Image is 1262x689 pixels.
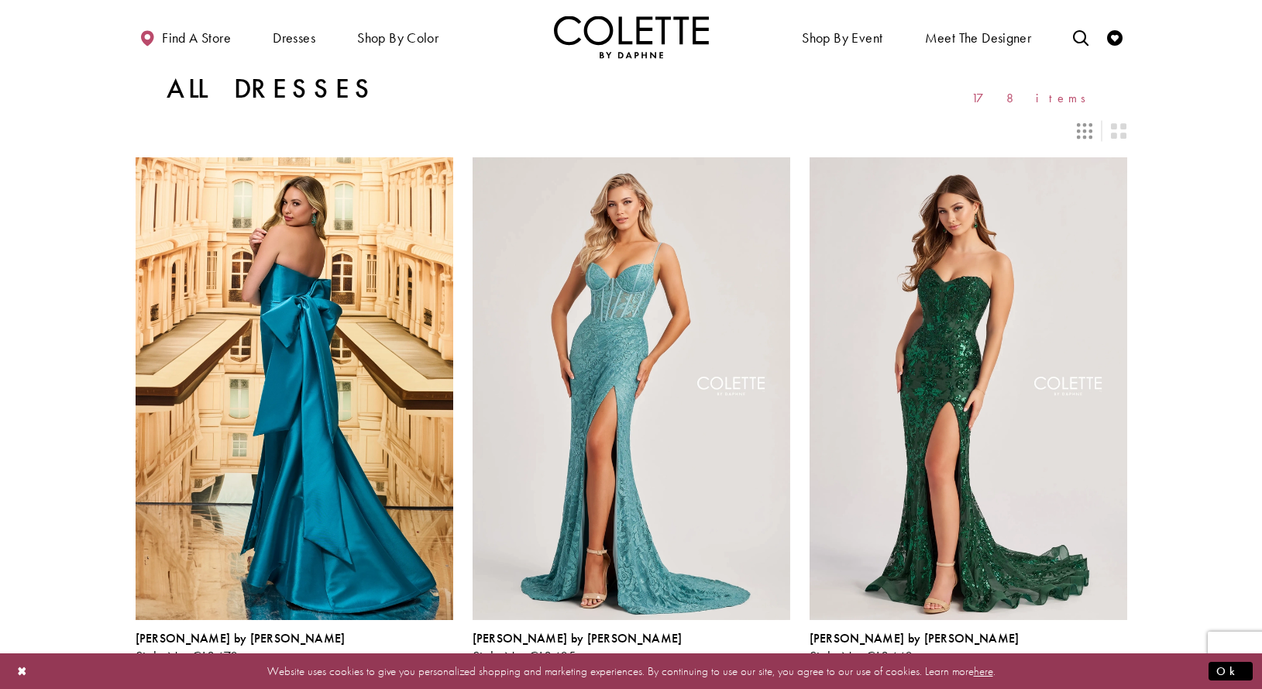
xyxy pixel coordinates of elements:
p: Website uses cookies to give you personalized shopping and marketing experiences. By continuing t... [112,660,1150,681]
span: [PERSON_NAME] by [PERSON_NAME] [473,630,683,646]
a: Toggle search [1069,16,1092,58]
span: Shop by color [357,30,438,46]
span: Meet the designer [925,30,1032,46]
span: Shop by color [353,16,442,58]
div: Colette by Daphne Style No. CL8440 [810,632,1020,664]
h1: All Dresses [167,74,377,105]
span: Dresses [269,16,319,58]
a: Visit Home Page [554,16,709,58]
a: Check Wishlist [1103,16,1126,58]
a: Meet the designer [921,16,1036,58]
a: Visit Colette by Daphne Style No. CL8440 Page [810,157,1127,619]
a: Visit Colette by Daphne Style No. CL8405 Page [473,157,790,619]
span: Shop By Event [802,30,882,46]
button: Close Dialog [9,657,36,684]
a: here [974,663,993,678]
span: [PERSON_NAME] by [PERSON_NAME] [136,630,346,646]
div: Colette by Daphne Style No. CL8470 [136,632,346,664]
span: Switch layout to 2 columns [1111,123,1126,139]
span: [PERSON_NAME] by [PERSON_NAME] [810,630,1020,646]
span: Switch layout to 3 columns [1077,123,1092,139]
div: Colette by Daphne Style No. CL8405 [473,632,683,664]
button: Submit Dialog [1209,661,1253,680]
span: 178 items [971,91,1096,105]
div: Layout Controls [126,114,1136,148]
img: Colette by Daphne [554,16,709,58]
a: Find a store [136,16,235,58]
span: Shop By Event [798,16,886,58]
a: Visit Colette by Daphne Style No. CL8470 Page [136,157,453,619]
span: Dresses [273,30,315,46]
span: Find a store [162,30,231,46]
